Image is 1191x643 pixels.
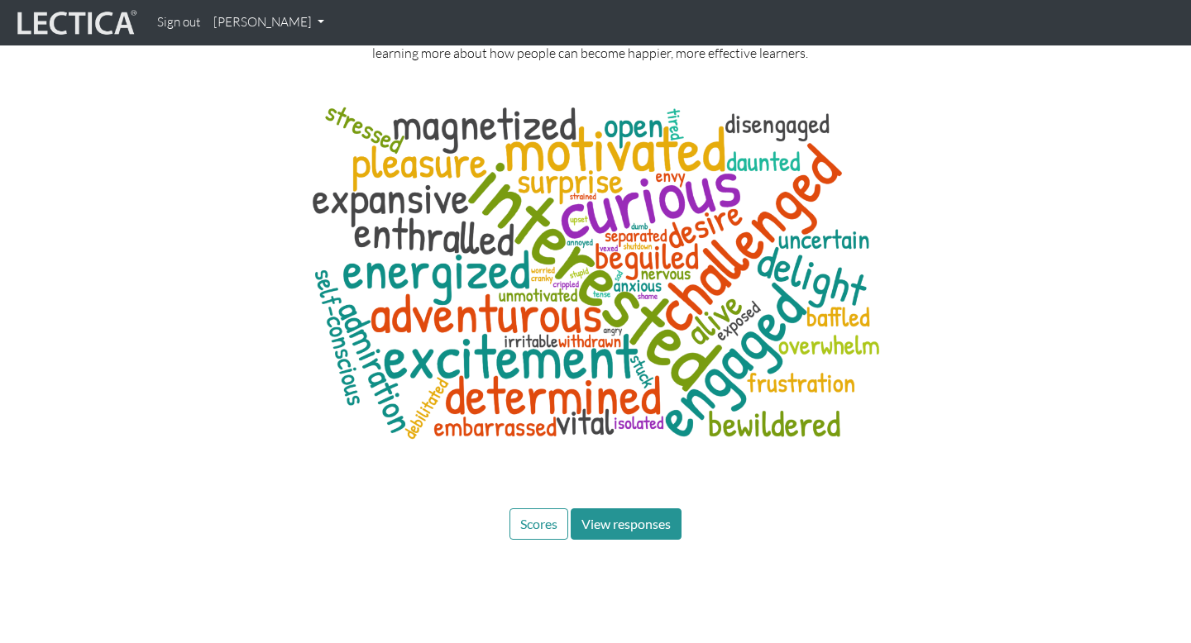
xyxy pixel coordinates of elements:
span: View responses [581,516,671,531]
button: View responses [571,508,682,540]
a: [PERSON_NAME] [207,7,331,39]
a: Sign out [151,7,207,39]
img: words associated with not understanding for learnaholics [294,89,897,455]
button: Scores [509,508,568,540]
span: Scores [520,516,557,531]
img: lecticalive [13,7,137,39]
